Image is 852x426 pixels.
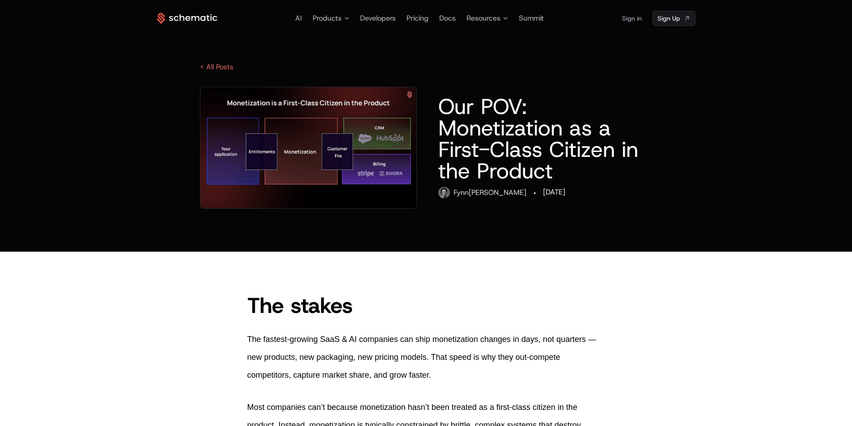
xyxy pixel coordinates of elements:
[543,187,565,198] div: [DATE]
[622,11,642,25] a: Sign in
[534,187,536,199] div: ·
[657,14,680,23] span: Sign Up
[247,330,605,384] p: The fastest-growing SaaS & AI companies can ship monetization changes in days, not quarters — new...
[439,13,456,23] a: Docs
[466,13,500,24] span: Resources
[454,187,526,198] div: Fynn [PERSON_NAME]
[247,291,353,320] span: The stakes
[313,13,342,24] span: Products
[653,11,695,26] a: [object Object]
[200,62,233,72] a: < All Posts
[519,13,544,23] a: Summit
[438,187,450,198] img: fynn
[360,13,396,23] a: Developers
[200,87,417,208] img: Monetization as First Class
[438,96,652,181] h1: Our POV: Monetization as a First-Class Citizen in the Product
[407,13,428,23] a: Pricing
[295,13,302,23] a: AI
